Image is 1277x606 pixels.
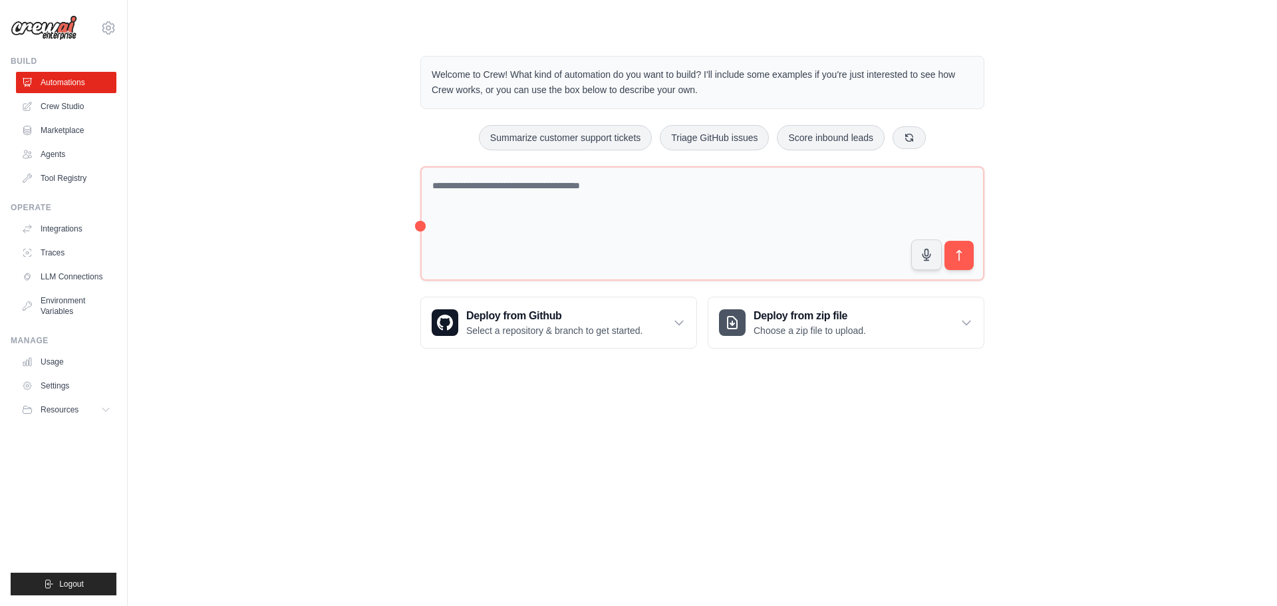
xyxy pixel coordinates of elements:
a: Automations [16,72,116,93]
h3: Deploy from Github [466,308,642,324]
a: LLM Connections [16,266,116,287]
a: Settings [16,375,116,396]
button: Close walkthrough [1236,484,1246,494]
a: Integrations [16,218,116,239]
button: Resources [16,399,116,420]
button: Score inbound leads [777,125,885,150]
h3: Create an automation [1023,502,1229,520]
a: Environment Variables [16,290,116,322]
a: Marketplace [16,120,116,141]
p: Select a repository & branch to get started. [466,324,642,337]
button: Logout [11,573,116,595]
button: Triage GitHub issues [660,125,769,150]
p: Choose a zip file to upload. [754,324,866,337]
span: Resources [41,404,78,415]
h3: Deploy from zip file [754,308,866,324]
span: Step 1 [1033,487,1060,497]
a: Traces [16,242,116,263]
div: Operate [11,202,116,213]
div: Manage [11,335,116,346]
img: Logo [11,15,77,41]
button: Summarize customer support tickets [479,125,652,150]
a: Usage [16,351,116,373]
p: Describe the automation you want to build, select an example option, or use the microphone to spe... [1023,525,1229,568]
span: Logout [59,579,84,589]
a: Agents [16,144,116,165]
a: Tool Registry [16,168,116,189]
p: Welcome to Crew! What kind of automation do you want to build? I'll include some examples if you'... [432,67,973,98]
a: Crew Studio [16,96,116,117]
div: Build [11,56,116,67]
